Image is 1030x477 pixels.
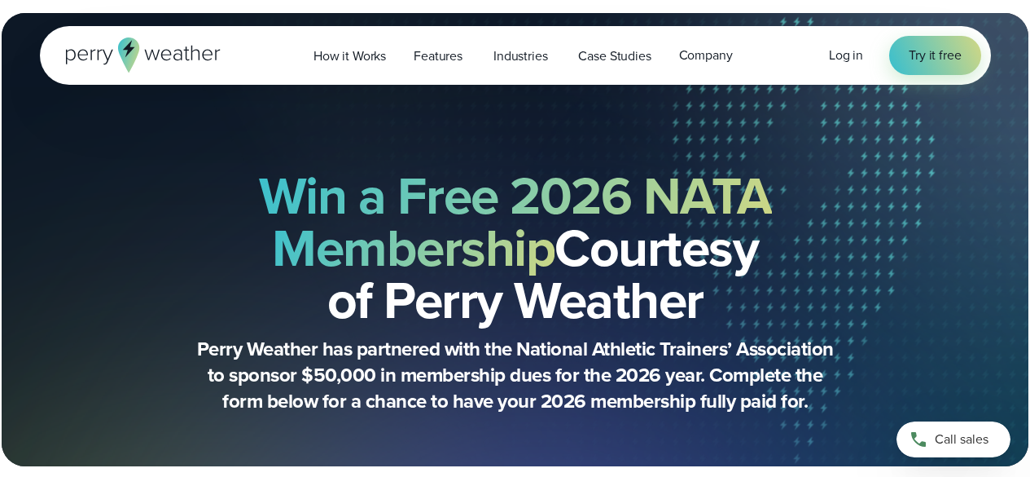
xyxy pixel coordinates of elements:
[935,430,988,449] span: Call sales
[578,46,651,66] span: Case Studies
[190,336,841,414] p: Perry Weather has partnered with the National Athletic Trainers’ Association to sponsor $50,000 i...
[493,46,547,66] span: Industries
[889,36,980,75] a: Try it free
[679,46,733,65] span: Company
[564,39,664,73] a: Case Studies
[414,46,462,66] span: Features
[313,46,386,66] span: How it Works
[259,157,772,286] strong: Win a Free 2026 NATA Membership
[300,39,400,73] a: How it Works
[909,46,961,65] span: Try it free
[829,46,863,64] span: Log in
[896,422,1010,457] a: Call sales
[121,170,909,326] h2: Courtesy of Perry Weather
[829,46,863,65] a: Log in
